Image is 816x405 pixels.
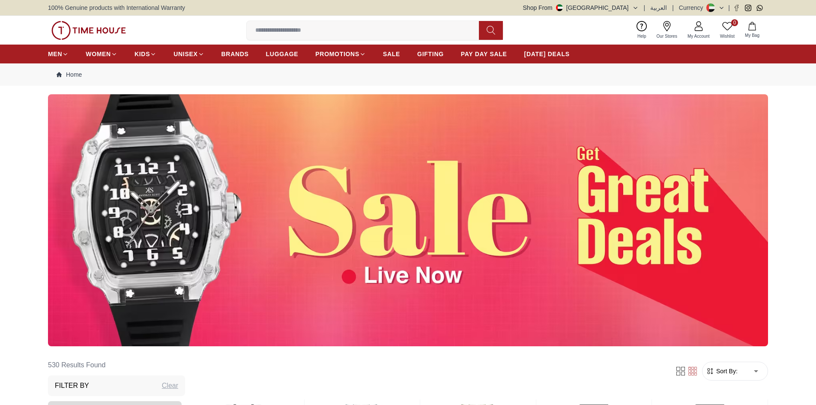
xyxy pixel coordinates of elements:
[679,3,707,12] div: Currency
[740,20,765,40] button: My Bag
[717,33,738,39] span: Wishlist
[524,50,570,58] span: [DATE] DEALS
[315,46,366,62] a: PROMOTIONS
[383,50,400,58] span: SALE
[632,19,652,41] a: Help
[48,355,185,375] h6: 530 Results Found
[684,33,713,39] span: My Account
[173,46,204,62] a: UNISEX
[653,33,681,39] span: Our Stores
[266,50,299,58] span: LUGGAGE
[650,3,667,12] button: العربية
[135,46,156,62] a: KIDS
[315,50,359,58] span: PROMOTIONS
[48,63,768,86] nav: Breadcrumb
[731,19,738,26] span: 0
[51,21,126,40] img: ...
[644,3,646,12] span: |
[266,46,299,62] a: LUGGAGE
[634,33,650,39] span: Help
[135,50,150,58] span: KIDS
[741,32,763,39] span: My Bag
[461,46,507,62] a: PAY DAY SALE
[714,367,738,375] span: Sort By:
[48,94,768,346] img: ...
[221,50,249,58] span: BRANDS
[461,50,507,58] span: PAY DAY SALE
[524,46,570,62] a: [DATE] DEALS
[672,3,674,12] span: |
[652,19,682,41] a: Our Stores
[173,50,197,58] span: UNISEX
[48,50,62,58] span: MEN
[417,50,444,58] span: GIFTING
[48,3,185,12] span: 100% Genuine products with International Warranty
[523,3,639,12] button: Shop From[GEOGRAPHIC_DATA]
[715,19,740,41] a: 0Wishlist
[745,5,751,11] a: Instagram
[86,50,111,58] span: WOMEN
[756,5,763,11] a: Whatsapp
[162,381,178,391] div: Clear
[556,4,563,11] img: United Arab Emirates
[48,46,69,62] a: MEN
[86,46,117,62] a: WOMEN
[383,46,400,62] a: SALE
[728,3,730,12] span: |
[417,46,444,62] a: GIFTING
[57,70,82,79] a: Home
[55,381,89,391] h3: Filter By
[221,46,249,62] a: BRANDS
[706,367,738,375] button: Sort By:
[733,5,740,11] a: Facebook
